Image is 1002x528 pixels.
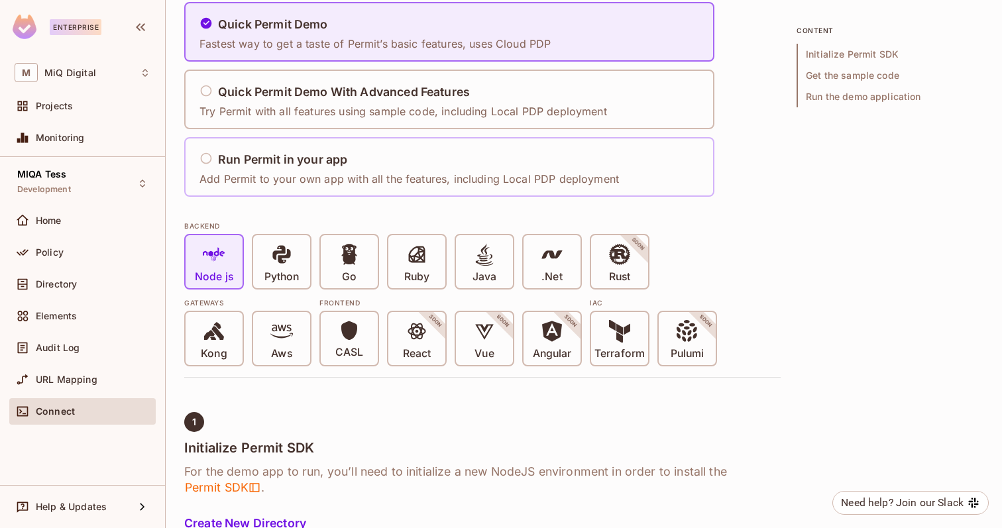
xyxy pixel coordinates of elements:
p: .Net [541,270,562,284]
div: Gateways [184,297,311,308]
span: Get the sample code [797,65,983,86]
span: SOON [680,295,732,347]
span: Audit Log [36,343,80,353]
span: Home [36,215,62,226]
div: Need help? Join our Slack [841,495,964,511]
span: M [15,63,38,82]
span: Policy [36,247,64,258]
h5: Quick Permit Demo [218,18,328,31]
span: SOON [477,295,529,347]
span: Initialize Permit SDK [797,44,983,65]
p: Node js [195,270,233,284]
span: Workspace: MiQ Digital [44,68,96,78]
p: Fastest way to get a taste of Permit’s basic features, uses Cloud PDP [199,36,551,51]
span: Help & Updates [36,502,107,512]
h5: Run Permit in your app [218,153,347,166]
p: Kong [201,347,227,360]
span: Projects [36,101,73,111]
p: Ruby [404,270,429,284]
h6: For the demo app to run, you’ll need to initialize a new NodeJS environment in order to install t... [184,464,781,496]
img: SReyMgAAAABJRU5ErkJggg== [13,15,36,39]
p: Angular [533,347,572,360]
p: Terraform [594,347,645,360]
p: Go [342,270,357,284]
p: React [403,347,431,360]
span: MIQA Tess [17,169,66,180]
span: Permit SDK [184,480,261,496]
span: SOON [612,219,664,270]
h5: Quick Permit Demo With Advanced Features [218,85,470,99]
div: BACKEND [184,221,781,231]
span: Elements [36,311,77,321]
p: content [797,25,983,36]
p: Try Permit with all features using sample code, including Local PDP deployment [199,104,607,119]
p: Rust [609,270,630,284]
span: Connect [36,406,75,417]
p: Aws [271,347,292,360]
div: Frontend [319,297,582,308]
span: Monitoring [36,132,85,143]
div: Enterprise [50,19,101,35]
p: Vue [474,347,494,360]
div: IAC [590,297,717,308]
span: 1 [192,417,196,427]
span: SOON [410,295,461,347]
p: Add Permit to your own app with all the features, including Local PDP deployment [199,172,619,186]
span: Run the demo application [797,86,983,107]
span: URL Mapping [36,374,97,385]
h4: Initialize Permit SDK [184,440,781,456]
span: Development [17,184,71,195]
span: SOON [545,295,596,347]
p: Python [264,270,299,284]
p: Java [473,270,496,284]
p: Pulumi [671,347,704,360]
p: CASL [335,346,363,359]
span: Directory [36,279,77,290]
